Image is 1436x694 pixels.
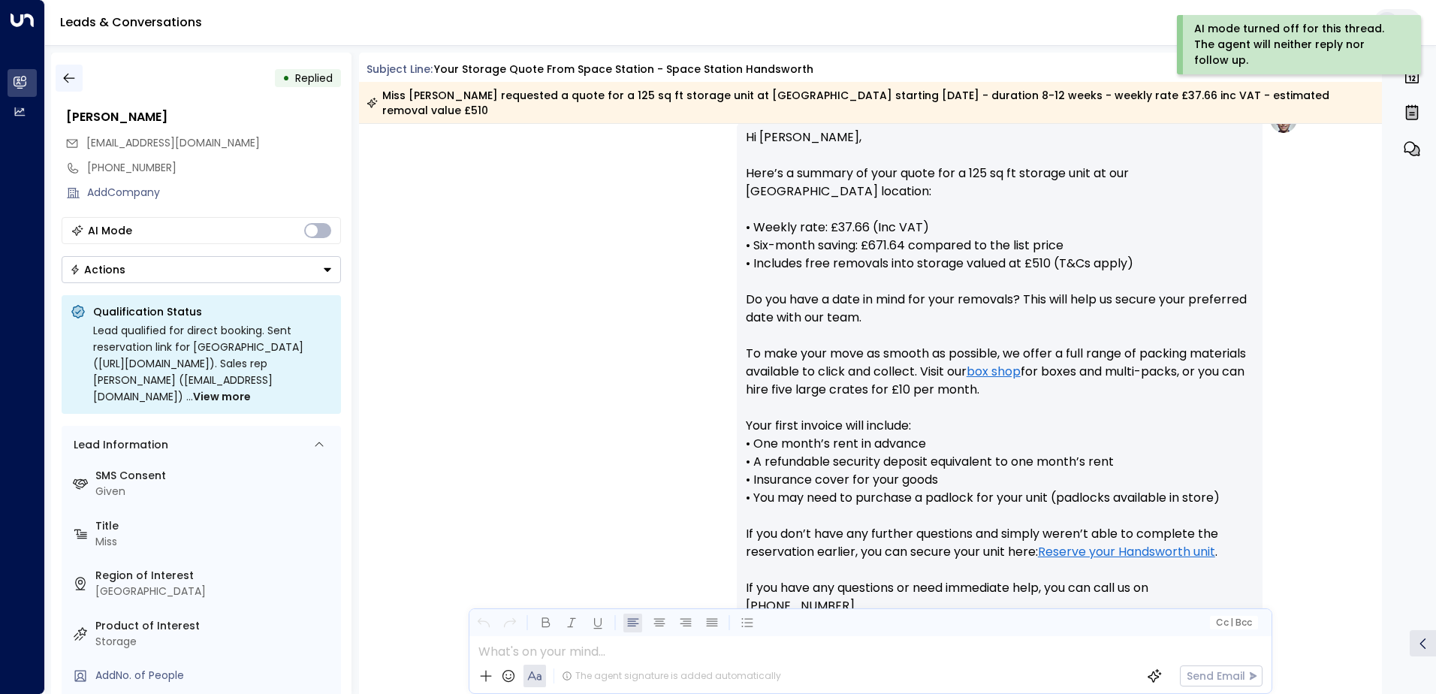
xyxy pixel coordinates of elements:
button: Actions [62,256,341,283]
p: Hi [PERSON_NAME], Here’s a summary of your quote for a 125 sq ft storage unit at our [GEOGRAPHIC_... [746,128,1253,669]
div: [GEOGRAPHIC_DATA] [95,584,335,599]
div: AddNo. of People [95,668,335,683]
div: Button group with a nested menu [62,256,341,283]
label: Title [95,518,335,534]
div: Storage [95,634,335,650]
a: Leads & Conversations [60,14,202,31]
span: Subject Line: [367,62,433,77]
span: analoredanaa@gmail.com [86,135,260,151]
span: | [1230,617,1233,628]
div: AI Mode [88,223,132,238]
label: SMS Consent [95,468,335,484]
div: AI mode turned off for this thread. The agent will neither reply nor follow up. [1194,21,1401,68]
div: Your storage quote from Space Station - Space Station Handsworth [434,62,813,77]
button: Undo [474,614,493,632]
a: Reserve your Handsworth unit [1038,543,1215,561]
label: Product of Interest [95,618,335,634]
a: box shop [967,363,1021,381]
div: [PHONE_NUMBER] [87,160,341,176]
div: [PERSON_NAME] [66,108,341,126]
div: Lead qualified for direct booking. Sent reservation link for [GEOGRAPHIC_DATA] ([URL][DOMAIN_NAME... [93,322,332,405]
button: Cc|Bcc [1209,616,1257,630]
label: Region of Interest [95,568,335,584]
div: Lead Information [68,437,168,453]
span: Replied [295,71,333,86]
span: [EMAIL_ADDRESS][DOMAIN_NAME] [86,135,260,150]
div: The agent signature is added automatically [562,669,781,683]
span: View more [193,388,251,405]
div: • [282,65,290,92]
div: Given [95,484,335,499]
div: AddCompany [87,185,341,201]
span: Cc Bcc [1215,617,1251,628]
p: Qualification Status [93,304,332,319]
button: Redo [500,614,519,632]
div: Actions [70,263,125,276]
div: Miss [95,534,335,550]
div: Miss [PERSON_NAME] requested a quote for a 125 sq ft storage unit at [GEOGRAPHIC_DATA] starting [... [367,88,1374,118]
